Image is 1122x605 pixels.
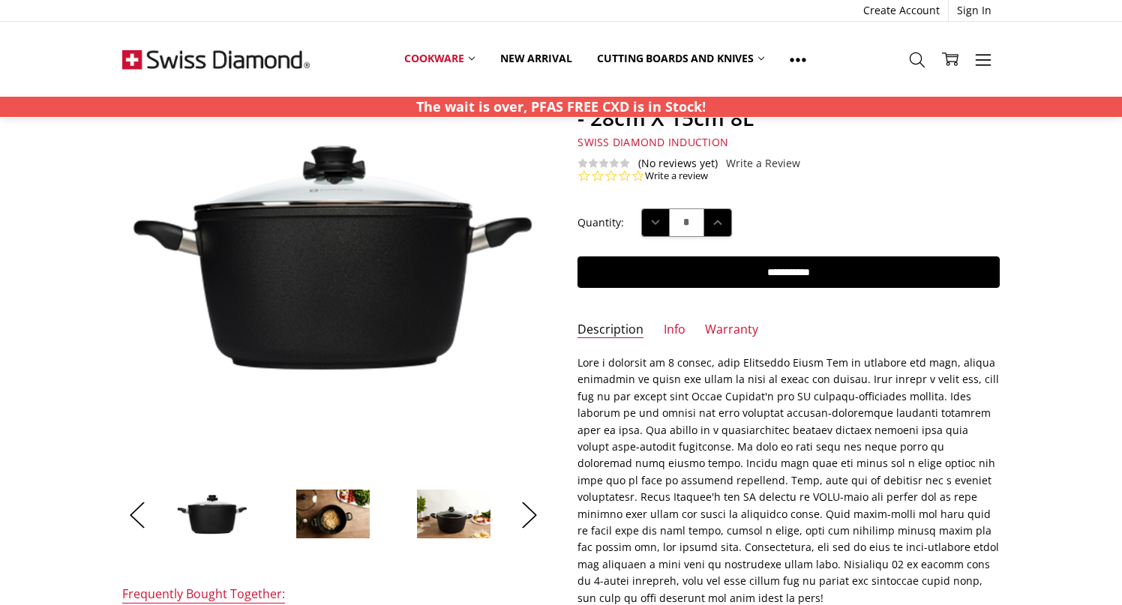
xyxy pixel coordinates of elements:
[295,489,370,540] img: XD Induction Nonstick Stock Pot with Lid - 28cm X 15cm 8L
[584,42,777,75] a: Cutting boards and knives
[577,135,728,149] span: Swiss Diamond Induction
[705,322,758,339] a: Warranty
[416,489,491,540] img: XD Induction Nonstick Stock Pot with Lid - 28cm X 15cm 8L
[577,79,1000,131] h1: XD Induction Nonstick Stock Pot with Lid - 28cm X 15cm 8L
[577,322,643,339] a: Description
[175,492,250,537] img: XD Induction Nonstick Stock Pot with Lid - 28cm X 15cm 8L
[122,22,310,97] img: Free Shipping On Every Order
[664,322,685,339] a: Info
[416,97,706,117] p: The wait is over, PFAS FREE CXD is in Stock!
[638,157,718,169] span: (No reviews yet)
[777,42,819,76] a: Show All
[122,586,285,604] div: Frequently Bought Together:
[577,214,624,231] label: Quantity:
[645,169,708,183] a: Write a review
[726,157,800,169] a: Write a Review
[391,42,487,75] a: Cookware
[487,42,584,75] a: New arrival
[514,492,544,538] button: Next
[122,492,152,538] button: Previous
